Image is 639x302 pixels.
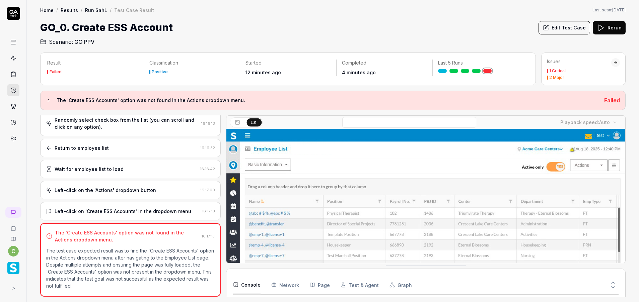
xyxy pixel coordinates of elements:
time: 16:16:13 [201,121,215,126]
p: Started [245,60,331,66]
a: Run SahL [85,7,107,13]
a: Scenario:GO PPV [40,38,94,46]
button: Page [310,276,330,294]
h3: The 'Create ESS Accounts' option was not found in the Actions dropdown menu. [57,96,599,104]
a: Documentation [3,231,24,242]
p: The test case expected result was to find the 'Create ESS Accounts' option in the Actions dropdow... [46,247,215,289]
div: Failed [50,70,62,74]
div: / [56,7,58,13]
time: 4 minutes ago [342,70,376,75]
div: 2 Major [549,76,564,80]
img: Smartlinx Logo [7,262,19,274]
div: Test Case Result [114,7,154,13]
button: Network [271,276,299,294]
p: Classification [149,60,235,66]
span: Failed [604,97,620,104]
p: Result [47,60,138,66]
time: 16:16:42 [200,167,215,171]
p: Completed [342,60,427,66]
button: Test & Agent [341,276,379,294]
button: The 'Create ESS Accounts' option was not found in the Actions dropdown menu. [46,96,599,104]
time: 16:17:00 [200,188,215,192]
time: 16:17:13 [202,209,215,213]
a: Book a call with us [3,220,24,231]
div: The 'Create ESS Accounts' option was not found in the Actions dropdown menu. [55,229,199,243]
div: Playback speed: [560,119,610,126]
span: Last scan: [592,7,626,13]
a: New conversation [5,207,21,218]
div: Left-click on 'Create ESS Accounts' in the dropdown menu [55,208,191,215]
div: / [81,7,82,13]
button: Graph [389,276,412,294]
time: 16:16:32 [200,145,215,150]
button: Last scan:[DATE] [592,7,626,13]
div: Left-click on the 'Actions' dropdown button [55,187,156,194]
div: Randomly select check box from the list (you can scroll and click on any option). [55,116,199,130]
button: c [8,246,19,257]
button: Console [233,276,261,294]
button: Smartlinx Logo [3,257,24,275]
a: Results [61,7,78,13]
h1: GO_0. Create ESS Account [40,20,173,35]
time: 12 minutes ago [245,70,281,75]
span: Scenario: [48,38,73,46]
div: Issues [547,58,611,65]
div: 1 Critical [549,69,566,73]
a: Home [40,7,54,13]
button: Rerun [593,21,626,34]
div: / [110,7,112,13]
span: GO PPV [74,38,94,46]
time: 16:17:13 [202,234,215,238]
p: Last 5 Runs [438,60,523,66]
div: Return to employee list [55,144,109,152]
button: Edit Test Case [539,21,590,34]
div: Wait for employee list to load [55,166,124,173]
time: [DATE] [612,7,626,12]
div: Positive [152,70,168,74]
